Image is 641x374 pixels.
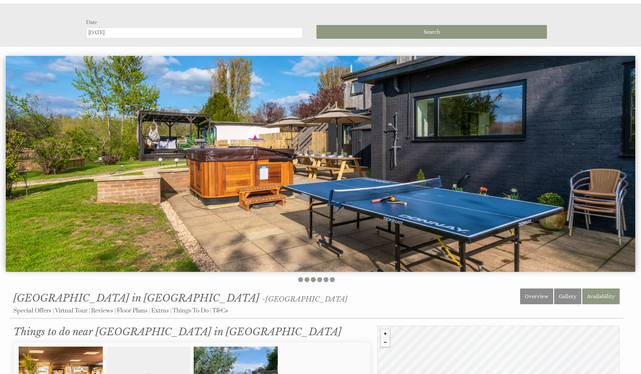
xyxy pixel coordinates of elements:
a: Gallery [554,289,581,304]
input: Arrival Date [86,27,303,38]
span: [GEOGRAPHIC_DATA] in [GEOGRAPHIC_DATA] [13,292,259,304]
a: Special Offers [13,307,51,315]
a: Overview [520,289,553,304]
a: Extras [151,307,169,315]
a: Reviews [91,307,113,315]
h1: Things to do near [GEOGRAPHIC_DATA] in [GEOGRAPHIC_DATA] [13,326,371,338]
a: Virtual Tour [55,307,87,315]
a: T&Cs [212,307,228,315]
span: - [262,295,348,304]
button: Zoom in [381,329,390,338]
a: [GEOGRAPHIC_DATA] [265,295,348,304]
button: Search [316,25,547,39]
span: Search [424,29,440,35]
a: [GEOGRAPHIC_DATA] in [GEOGRAPHIC_DATA] [13,292,262,304]
a: Things To Do [173,307,209,315]
a: Floor Plans [117,307,148,315]
a: Availability [582,289,620,304]
button: Zoom out [381,338,390,347]
label: Date [86,19,303,26]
